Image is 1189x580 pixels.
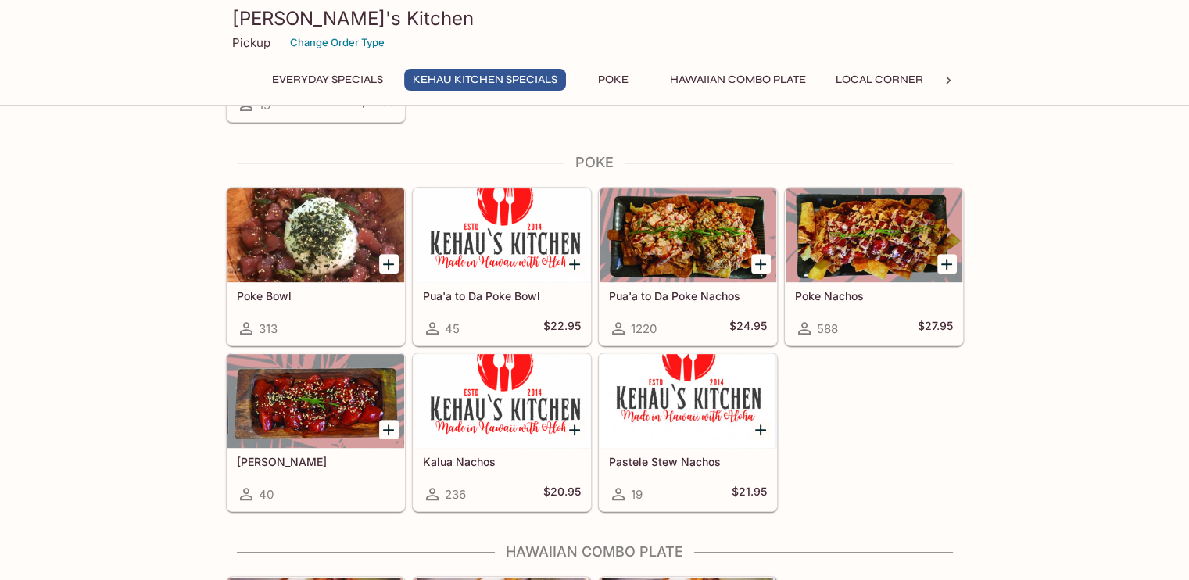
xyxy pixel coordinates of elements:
h5: [PERSON_NAME] [237,455,395,468]
a: Kalua Nachos236$20.95 [413,353,591,511]
div: Pastele Stew Nachos [600,354,776,448]
h5: $24.95 [729,319,767,338]
button: Kehau Kitchen Specials [404,69,566,91]
h5: Kalua Nachos [423,455,581,468]
span: 313 [259,321,278,336]
span: 588 [817,321,838,336]
a: Pua'a to Da Poke Nachos1220$24.95 [599,188,777,345]
div: Ahi Poke [227,354,404,448]
div: Kalua Nachos [414,354,590,448]
h4: Poke [226,154,964,171]
h3: [PERSON_NAME]'s Kitchen [232,6,958,30]
a: Pastele Stew Nachos19$21.95 [599,353,777,511]
h4: Hawaiian Combo Plate [226,543,964,560]
span: 45 [445,321,460,336]
button: Hawaiian Combo Plate [661,69,815,91]
button: Add Pua'a to Da Poke Nachos [751,254,771,274]
a: Poke Nachos588$27.95 [785,188,963,345]
button: Add Poke Nachos [937,254,957,274]
span: 1220 [631,321,657,336]
h5: Poke Nachos [795,289,953,303]
h5: Poke Bowl [237,289,395,303]
h5: Pastele Stew Nachos [609,455,767,468]
button: Add Pua'a to Da Poke Bowl [565,254,585,274]
div: Poke Bowl [227,188,404,282]
button: Add Ahi Poke [379,420,399,439]
span: 40 [259,487,274,502]
a: Pua'a to Da Poke Bowl45$22.95 [413,188,591,345]
a: [PERSON_NAME]40 [227,353,405,511]
h5: Pua'a to Da Poke Nachos [609,289,767,303]
button: Poke [578,69,649,91]
div: Poke Nachos [786,188,962,282]
span: 19 [631,487,643,502]
a: Poke Bowl313 [227,188,405,345]
h5: $21.95 [732,485,767,503]
h5: $20.95 [543,485,581,503]
button: Add Kalua Nachos [565,420,585,439]
button: Local Corner [827,69,932,91]
h5: $22.95 [543,319,581,338]
h5: Pua'a to Da Poke Bowl [423,289,581,303]
button: Change Order Type [283,30,392,55]
p: Pickup [232,35,270,50]
button: Add Poke Bowl [379,254,399,274]
button: Everyday Specials [263,69,392,91]
div: Pua'a to Da Poke Bowl [414,188,590,282]
h5: $27.95 [918,319,953,338]
div: Pua'a to Da Poke Nachos [600,188,776,282]
span: 236 [445,487,466,502]
button: Add Pastele Stew Nachos [751,420,771,439]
